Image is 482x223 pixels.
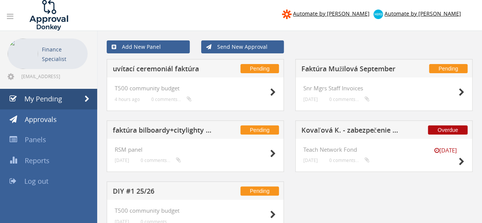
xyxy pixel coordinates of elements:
[303,146,464,153] h4: Teach Network Fond
[25,156,50,165] span: Reports
[115,85,276,91] h4: T500 community budget
[240,186,279,196] span: Pending
[115,146,276,153] h4: RSM panel
[240,64,279,73] span: Pending
[429,64,468,73] span: Pending
[303,85,464,91] h4: Snr Mgrs Staff Invoices
[301,127,400,136] h5: Kovaľová K. - zabezpečenie triedy
[303,157,318,163] small: [DATE]
[115,157,129,163] small: [DATE]
[240,125,279,135] span: Pending
[21,73,86,79] span: [EMAIL_ADDRESS][DOMAIN_NAME]
[113,65,212,75] h5: uvítací ceremoniál faktúra
[329,96,370,102] small: 0 comments...
[24,176,48,186] span: Log out
[115,207,276,214] h4: T500 community budget
[293,10,370,17] span: Automate by [PERSON_NAME]
[24,94,62,103] span: My Pending
[373,10,383,19] img: xero-logo.png
[113,188,212,197] h5: DIY #1 25/26
[113,127,212,136] h5: faktúra bilboardy+citylighty BA+KE
[42,45,84,64] p: Finance Specialist
[115,96,140,102] small: 4 hours ago
[384,10,461,17] span: Automate by [PERSON_NAME]
[25,135,46,144] span: Panels
[151,96,192,102] small: 0 comments...
[282,10,291,19] img: zapier-logomark.png
[25,115,57,124] span: Approvals
[141,157,181,163] small: 0 comments...
[201,40,284,53] a: Send New Approval
[428,125,468,135] span: Overdue
[303,96,318,102] small: [DATE]
[329,157,370,163] small: 0 comments...
[426,146,464,154] small: [DATE]
[301,65,400,75] h5: Faktúra Mužilová September
[107,40,190,53] a: Add New Panel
